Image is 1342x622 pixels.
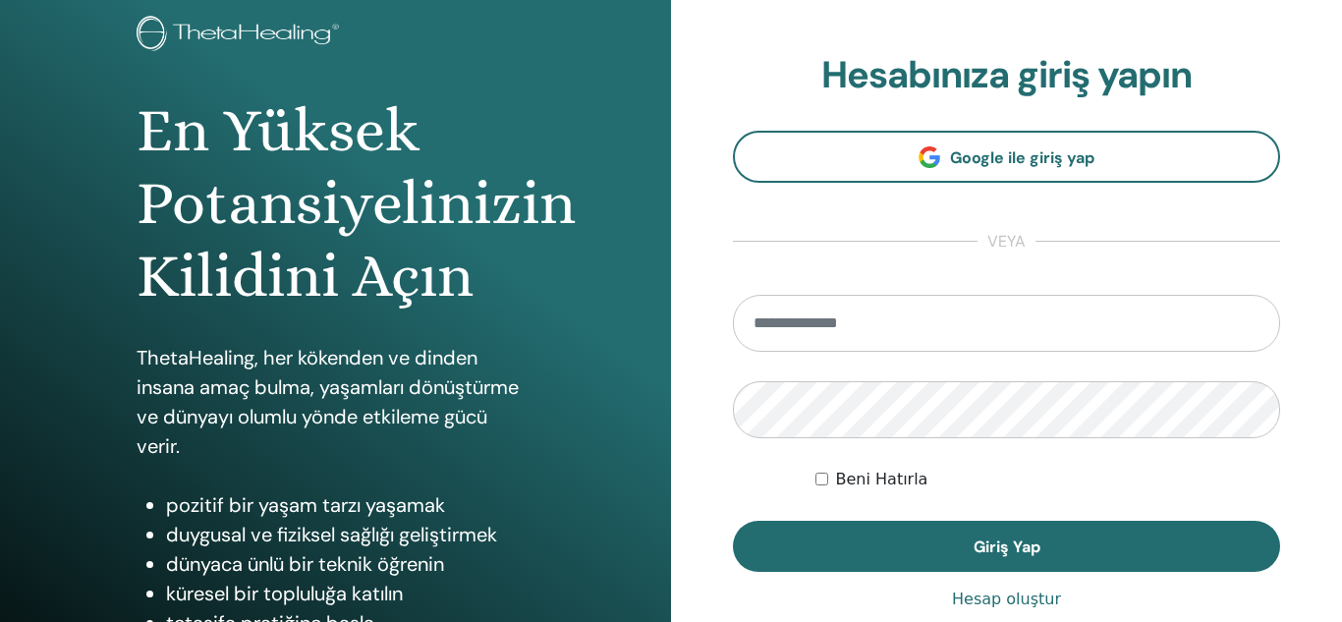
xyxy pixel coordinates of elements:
a: Google ile giriş yap [733,131,1280,183]
li: dünyaca ünlü bir teknik öğrenin [166,549,534,579]
li: küresel bir topluluğa katılın [166,579,534,608]
label: Beni Hatırla [836,468,928,491]
li: duygusal ve fiziksel sağlığı geliştirmek [166,520,534,549]
span: Giriş Yap [974,537,1040,557]
li: pozitif bir yaşam tarzı yaşamak [166,490,534,520]
a: Hesap oluştur [952,588,1061,611]
div: Keep me authenticated indefinitely or until I manually logout [815,468,1280,491]
h2: Hesabınıza giriş yapın [733,53,1280,98]
button: Giriş Yap [733,521,1280,572]
span: veya [978,230,1035,254]
span: Google ile giriş yap [950,147,1094,168]
p: ThetaHealing, her kökenden ve dinden insana amaç bulma, yaşamları dönüştürme ve dünyayı olumlu yö... [137,343,534,461]
h1: En Yüksek Potansiyelinizin Kilidini Açın [137,94,534,313]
